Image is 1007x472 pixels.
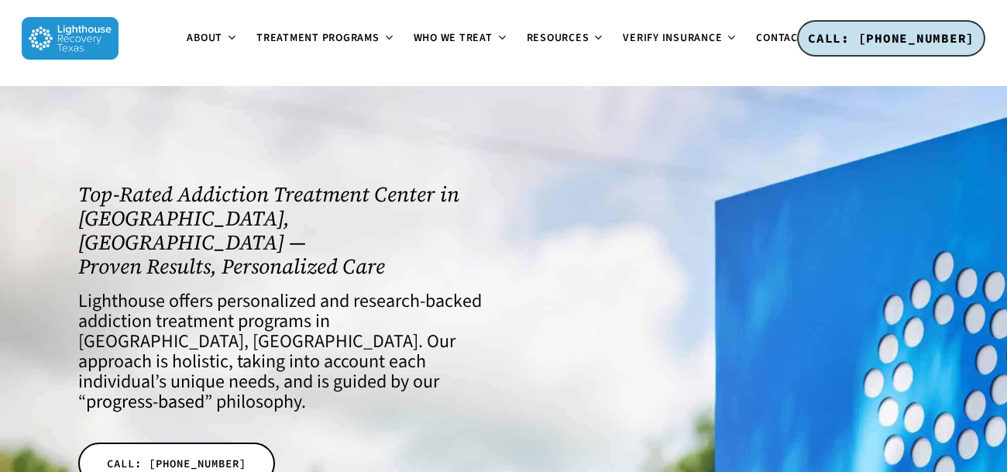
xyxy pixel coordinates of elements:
span: Who We Treat [414,30,493,46]
h1: Top-Rated Addiction Treatment Center in [GEOGRAPHIC_DATA], [GEOGRAPHIC_DATA] — Proven Results, Pe... [78,183,486,278]
a: Who We Treat [404,33,517,45]
a: Verify Insurance [613,33,747,45]
img: Lighthouse Recovery Texas [22,17,119,60]
span: CALL: [PHONE_NUMBER] [107,456,246,471]
span: Resources [527,30,589,46]
a: Contact [747,33,829,45]
a: Treatment Programs [247,33,404,45]
span: Treatment Programs [256,30,380,46]
span: Contact [756,30,804,46]
a: About [177,33,247,45]
a: Resources [517,33,614,45]
h4: Lighthouse offers personalized and research-backed addiction treatment programs in [GEOGRAPHIC_DA... [78,291,486,412]
a: CALL: [PHONE_NUMBER] [797,20,985,57]
span: About [187,30,222,46]
span: CALL: [PHONE_NUMBER] [808,30,974,46]
a: progress-based [86,388,204,415]
span: Verify Insurance [623,30,722,46]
